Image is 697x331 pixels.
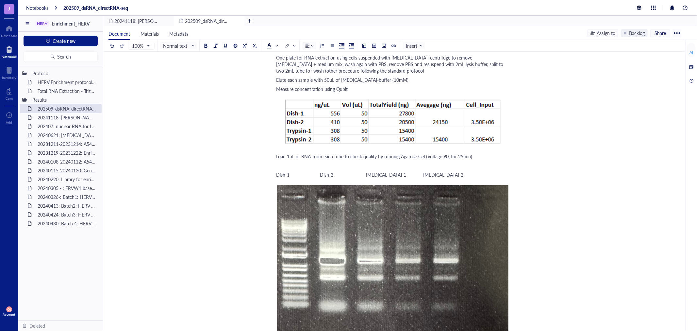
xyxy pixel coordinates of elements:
[597,29,615,37] div: Assign to
[35,148,99,157] div: 20231219-20231222: Enrichment and library construction
[35,157,99,166] div: 20240108-20240112: A549 library construction
[35,210,99,219] div: 20240424: Batch3: HERV enrichment with spike-ins
[6,86,13,100] a: Core
[1,23,17,38] a: Dashboard
[6,96,13,100] div: Core
[35,183,99,193] div: 20240305 - : ERVW1 based control RNA
[35,104,99,113] div: 202509_dsRNA_directRNA-seq
[406,43,423,49] span: Insert
[52,20,90,27] span: Enrichment_HERV
[276,77,409,83] span: Elute each sample with 50uL of [MEDICAL_DATA]-buffer (10mM)
[29,322,45,329] div: Deleted
[37,21,47,26] div: HERV
[276,54,505,74] span: One plate for RNA extraction using cells suspended with [MEDICAL_DATA]: centrifuge to remove [MED...
[629,29,645,37] div: Backlog
[689,50,693,55] div: AI
[35,131,99,140] div: 20240621: [MEDICAL_DATA] for RNA extraction
[26,5,48,11] a: Notebooks
[35,166,99,175] div: 20240115-20240120: Generation of Control HERV RNA
[2,44,17,59] a: Notebook
[169,30,189,37] span: Metadata
[29,95,99,104] div: Results
[655,30,666,36] span: Share
[35,86,99,96] div: Total RNA Extraction - Trizol method
[24,36,98,46] button: Create new
[284,99,501,144] img: genemod-experiment-image
[108,30,130,37] span: Document
[3,312,16,316] div: Account
[35,175,99,184] div: 20240220: Library for enrichment
[35,139,99,148] div: 20231211-20231214: A549_TotalRNAExtraction
[2,65,16,79] a: Inventory
[132,43,149,49] span: 100%
[276,171,464,178] span: Dish-1 Dish-2 [MEDICAL_DATA]-1 [MEDICAL_DATA]-2
[35,219,99,228] div: 20240430: Batch 4: HERV enrichment with spike-ins
[141,30,159,37] span: Materials
[63,5,128,11] a: 202509_dsRNA_directRNA-seq
[53,38,76,44] span: Create new
[1,34,17,38] div: Dashboard
[35,78,99,87] div: HERV Enrichment protocol v1 20231218
[35,122,99,131] div: 202407: nuclear RNA for Lib Prep
[24,51,98,62] button: Search
[276,86,348,92] span: Measure concentration using Qubit
[35,113,99,122] div: 20241118: [PERSON_NAME] on gDNA
[650,29,670,37] button: Share
[29,69,99,78] div: Protocol
[276,153,473,160] span: Load 1uL of RNA from each tube to check quality by running Agarose Gel (Voltage 90, for 25min)
[35,201,99,210] div: 20240413: Batch2: HERV enrichment with Spike-in (2nd batch)
[163,43,195,49] span: Normal text
[35,192,99,201] div: 20240326-: Batch1: HERV enrichment with Spike-ins
[2,55,17,59] div: Notebook
[7,307,11,311] span: QJ
[6,120,12,124] div: Add
[2,76,16,79] div: Inventory
[58,54,71,59] span: Search
[8,4,10,12] span: J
